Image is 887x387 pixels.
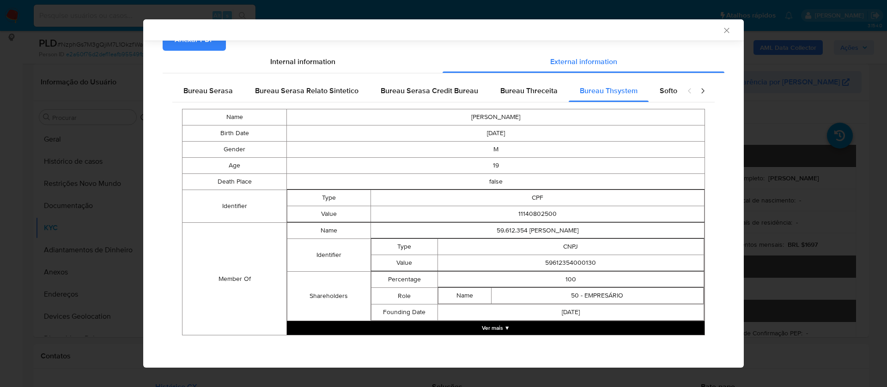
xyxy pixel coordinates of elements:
[287,190,371,206] td: Type
[371,223,704,239] td: 59.612.354 [PERSON_NAME]
[371,190,704,206] td: CPF
[437,304,704,321] td: [DATE]
[182,142,287,158] td: Gender
[182,174,287,190] td: Death Place
[287,142,705,158] td: M
[371,206,704,222] td: 11140802500
[722,26,730,34] button: Fechar a janela
[371,255,437,271] td: Value
[371,288,437,304] td: Role
[270,56,335,67] span: Internal information
[287,239,371,272] td: Identifier
[287,272,371,321] td: Shareholders
[183,85,233,96] span: Bureau Serasa
[437,272,704,288] td: 100
[437,239,704,255] td: CNPJ
[287,321,705,335] button: Expand array
[175,30,214,50] span: Anexar PDF
[371,304,437,321] td: Founding Date
[182,109,287,125] td: Name
[500,85,558,96] span: Bureau Threceita
[371,239,437,255] td: Type
[182,223,287,335] td: Member Of
[163,51,724,73] div: Detailed info
[660,85,681,96] span: Softon
[550,56,617,67] span: External information
[287,109,705,125] td: [PERSON_NAME]
[371,272,437,288] td: Percentage
[287,206,371,222] td: Value
[287,158,705,174] td: 19
[437,255,704,271] td: 59612354000130
[143,19,744,368] div: closure-recommendation-modal
[580,85,638,96] span: Bureau Thsystem
[381,85,478,96] span: Bureau Serasa Credit Bureau
[287,223,371,239] td: Name
[255,85,358,96] span: Bureau Serasa Relato Sintetico
[182,158,287,174] td: Age
[438,288,491,304] td: Name
[182,125,287,142] td: Birth Date
[172,80,678,102] div: Detailed external info
[287,174,705,190] td: false
[182,190,287,223] td: Identifier
[491,288,703,304] td: 50 - EMPRESÁRIO
[287,125,705,142] td: [DATE]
